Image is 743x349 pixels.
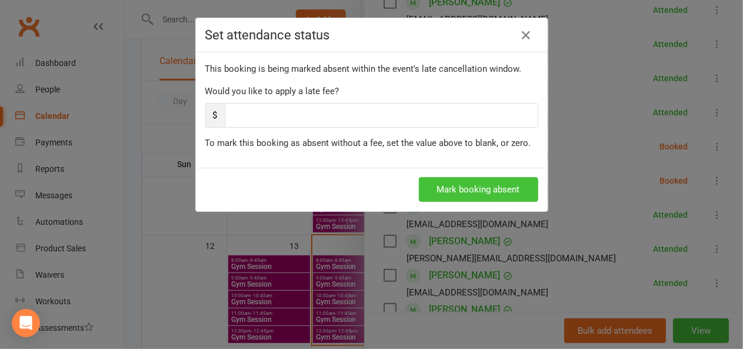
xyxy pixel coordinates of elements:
a: Close [517,26,536,45]
div: Open Intercom Messenger [12,309,40,337]
div: Would you like to apply a late fee? [205,84,538,98]
div: This booking is being marked absent within the event's late cancellation window. [205,62,538,76]
div: To mark this booking as absent without a fee, set the value above to blank, or zero. [205,136,538,150]
span: $ [205,103,225,128]
button: Mark booking absent [419,177,538,202]
h4: Set attendance status [205,28,538,42]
